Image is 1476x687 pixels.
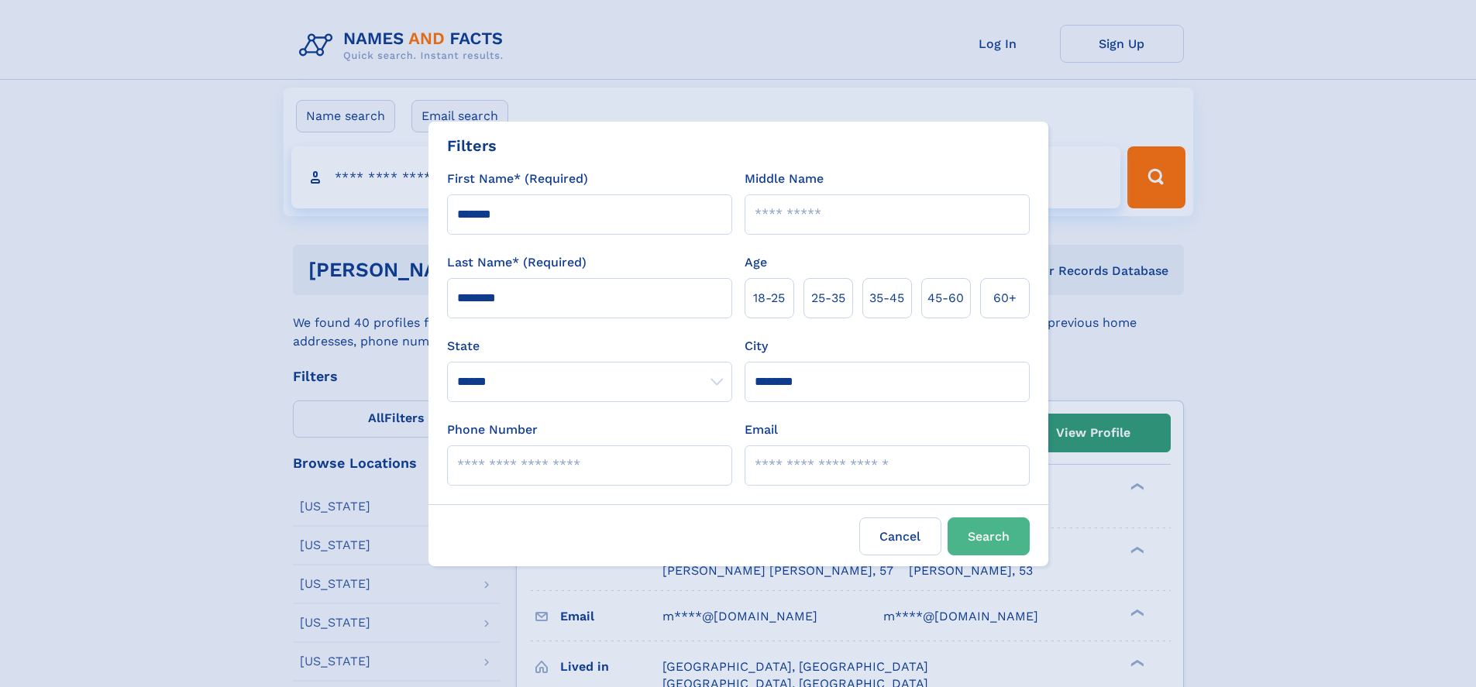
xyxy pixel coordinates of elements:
label: State [447,337,732,356]
label: Middle Name [745,170,824,188]
label: Email [745,421,778,439]
span: 18‑25 [753,289,785,307]
label: Phone Number [447,421,538,439]
span: 45‑60 [927,289,964,307]
label: First Name* (Required) [447,170,588,188]
span: 25‑35 [811,289,845,307]
label: Last Name* (Required) [447,253,587,272]
span: 35‑45 [869,289,904,307]
div: Filters [447,134,497,157]
span: 60+ [993,289,1017,307]
label: Age [745,253,767,272]
label: Cancel [859,517,941,555]
label: City [745,337,768,356]
button: Search [948,517,1030,555]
